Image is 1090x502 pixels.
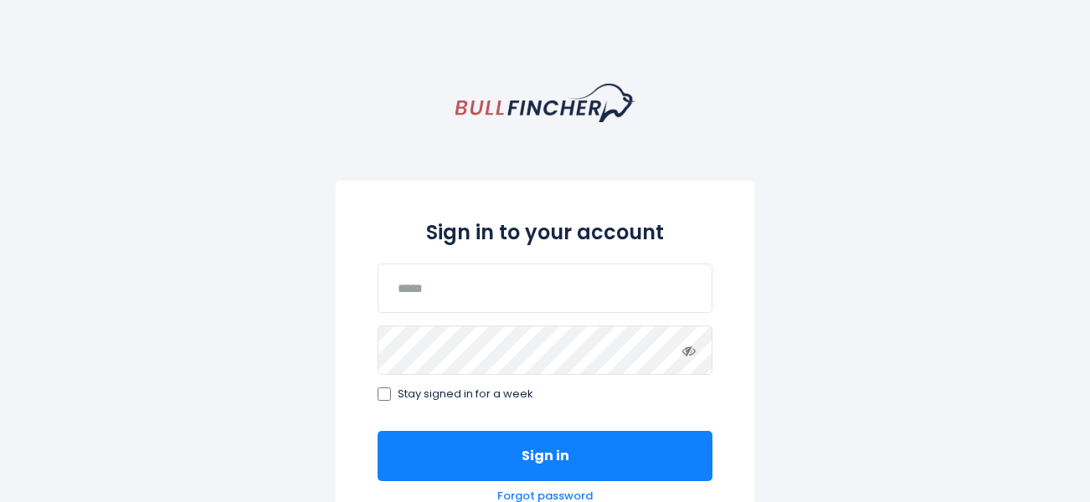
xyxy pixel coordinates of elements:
h2: Sign in to your account [378,218,712,247]
span: Stay signed in for a week [398,387,533,402]
input: Stay signed in for a week [378,387,391,401]
button: Sign in [378,431,712,481]
a: homepage [455,84,635,122]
